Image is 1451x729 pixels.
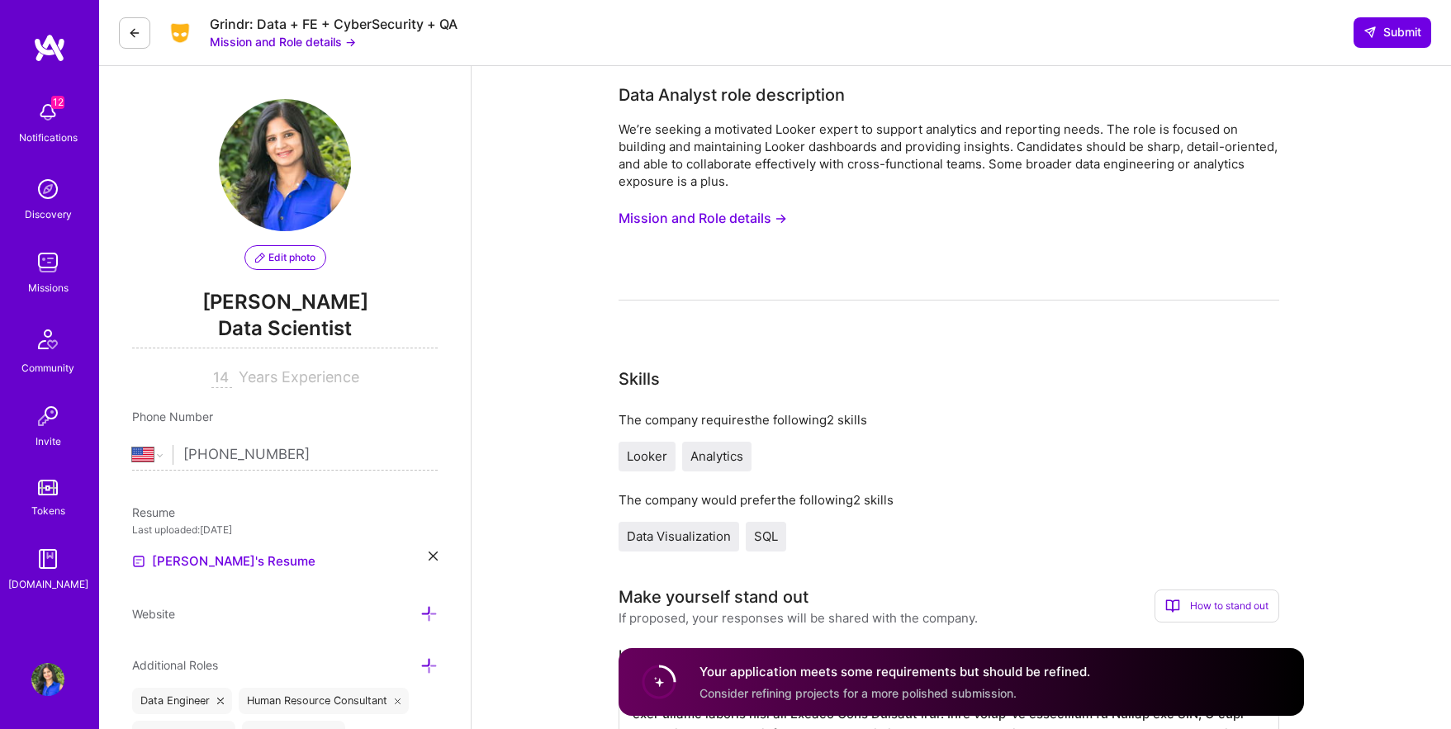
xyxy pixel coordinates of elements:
span: 12 [51,96,64,109]
span: SQL [754,528,778,544]
img: Company Logo [164,21,197,45]
div: Skills [619,367,660,391]
i: icon BookOpen [1165,599,1180,613]
button: Submit [1354,17,1431,47]
span: Looker [627,448,667,464]
img: Resume [132,555,145,568]
button: Mission and Role details → [210,33,356,50]
div: [DOMAIN_NAME] [8,575,88,593]
img: User Avatar [219,99,351,231]
img: guide book [31,542,64,575]
span: Years Experience [239,368,359,386]
span: Analytics [690,448,743,464]
img: Invite [31,400,64,433]
span: Consider refining projects for a more polished submission. [699,685,1017,699]
i: icon SendLight [1363,26,1377,39]
i: icon PencilPurple [255,253,265,263]
div: The company requires the following 2 skills [619,411,1279,428]
span: Data Scientist [132,315,438,348]
i: icon Close [217,698,224,704]
div: Discovery [25,206,72,223]
h4: Your application meets some requirements but should be refined. [699,663,1090,680]
label: How are your skills and experience relevant to this mission? [619,646,1279,664]
div: Make yourself stand out [619,585,808,609]
div: We’re seeking a motivated Looker expert to support analytics and reporting needs. The role is foc... [619,121,1279,190]
img: Community [28,320,68,359]
div: Tokens [31,502,65,519]
a: User Avatar [27,663,69,696]
div: The company would prefer the following 2 skills [619,491,1279,509]
span: Resume [132,505,175,519]
div: Notifications [19,129,78,146]
input: +1 (000) 000-0000 [183,431,438,479]
img: logo [33,33,66,63]
span: [PERSON_NAME] [132,290,438,315]
button: Mission and Role details → [619,203,787,234]
img: teamwork [31,246,64,279]
span: Data Visualization [627,528,731,544]
input: XX [211,368,232,388]
div: Missions [28,279,69,296]
span: Submit [1363,24,1421,40]
img: tokens [38,480,58,495]
span: Phone Number [132,409,213,424]
span: Website [132,607,175,621]
img: bell [31,96,64,129]
img: discovery [31,173,64,206]
div: If proposed, your responses will be shared with the company. [619,609,978,627]
span: Edit photo [255,250,315,265]
div: Data Engineer [132,688,232,714]
a: [PERSON_NAME]'s Resume [132,551,315,571]
div: Invite [36,433,61,450]
div: Community [21,359,74,376]
i: icon Close [395,698,401,704]
i: icon LeftArrowDark [128,26,141,40]
div: Last uploaded: [DATE] [132,521,438,538]
span: Additional Roles [132,658,218,672]
button: Edit photo [244,245,326,270]
i: icon Close [429,551,438,561]
div: Data Analyst role description [619,83,845,107]
img: User Avatar [31,663,64,696]
div: Human Resource Consultant [239,688,410,714]
div: How to stand out [1155,589,1279,622]
div: Grindr: Data + FE + CyberSecurity + QA [210,16,458,33]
